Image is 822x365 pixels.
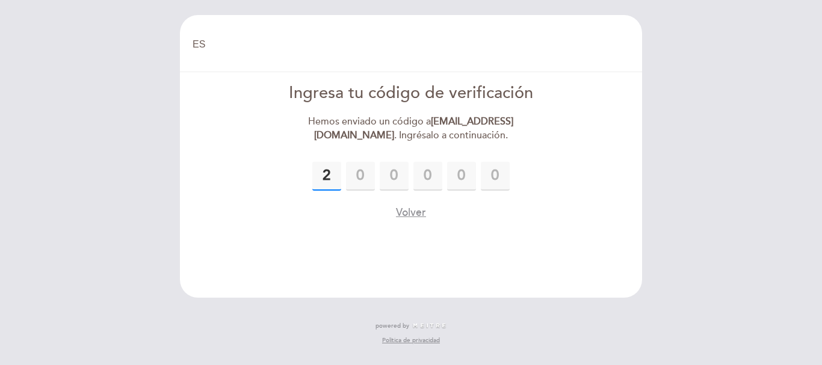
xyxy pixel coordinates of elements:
input: 0 [380,162,409,191]
a: Política de privacidad [382,336,440,345]
input: 0 [481,162,510,191]
input: 0 [413,162,442,191]
img: MEITRE [412,323,447,329]
div: Ingresa tu código de verificación [273,82,549,105]
input: 0 [346,162,375,191]
button: Volver [396,205,426,220]
a: powered by [375,322,447,330]
input: 0 [312,162,341,191]
input: 0 [447,162,476,191]
strong: [EMAIL_ADDRESS][DOMAIN_NAME] [314,115,514,141]
span: powered by [375,322,409,330]
div: Hemos enviado un código a . Ingrésalo a continuación. [273,115,549,143]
